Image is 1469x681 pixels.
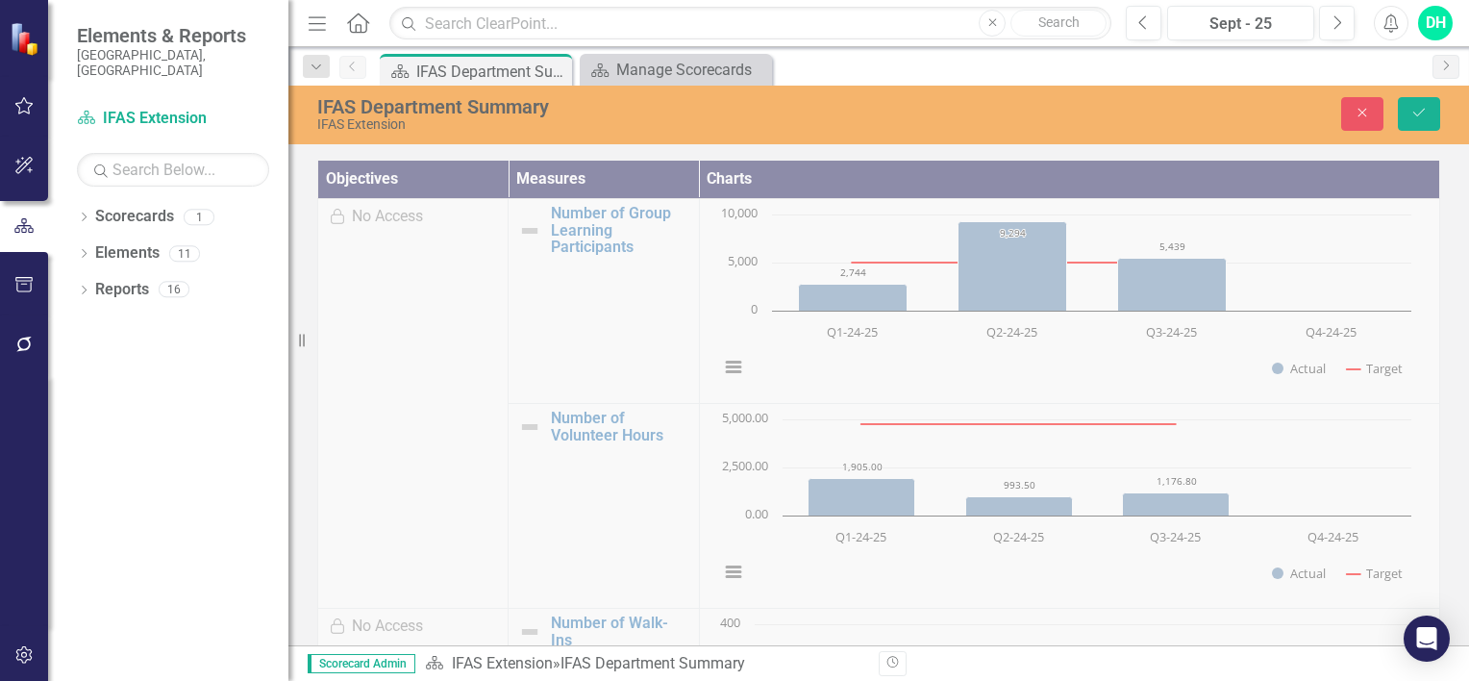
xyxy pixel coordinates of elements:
a: Elements [95,242,160,265]
div: Manage Scorecards [616,58,767,82]
div: Sept - 25 [1174,13,1307,36]
a: Reports [95,279,149,301]
div: IFAS Department Summary [560,654,745,672]
div: IFAS Department Summary [317,96,938,117]
span: Search [1038,14,1080,30]
input: Search Below... [77,153,269,187]
a: IFAS Extension [452,654,553,672]
input: Search ClearPoint... [389,7,1111,40]
button: Search [1010,10,1107,37]
div: IFAS Department Summary [416,60,567,84]
div: Open Intercom Messenger [1404,616,1450,662]
button: Sept - 25 [1167,6,1314,40]
p: UF/IFAS Extension St. Lucie County fosters partnership to provide research-based information that... [5,5,1076,51]
div: 1 [184,209,214,225]
a: IFAS Extension [77,108,269,130]
a: Manage Scorecards [585,58,767,82]
div: 16 [159,282,189,298]
img: ClearPoint Strategy [10,22,43,56]
small: [GEOGRAPHIC_DATA], [GEOGRAPHIC_DATA] [77,47,269,79]
button: DH [1418,6,1453,40]
a: Scorecards [95,206,174,228]
div: IFAS Extension [317,117,938,132]
div: 11 [169,245,200,262]
span: Scorecard Admin [308,654,415,673]
div: » [425,653,864,675]
span: Elements & Reports [77,24,269,47]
